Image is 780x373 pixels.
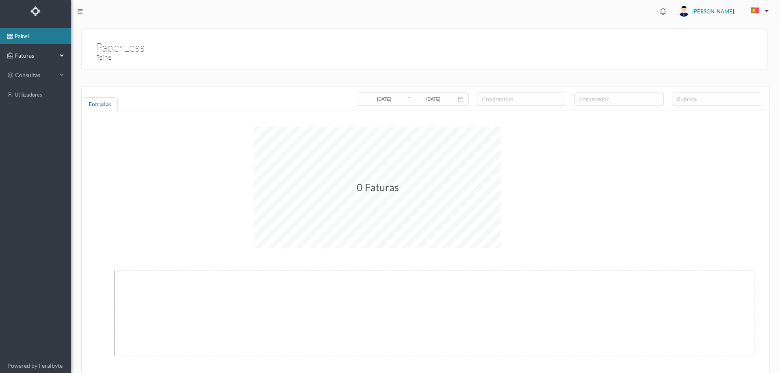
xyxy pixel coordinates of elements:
[77,9,83,14] i: icon: menu-fold
[579,95,655,103] div: fornecedor
[677,95,753,103] div: rubrica
[744,4,772,17] button: PT
[96,52,429,63] h3: Painel
[15,71,56,79] span: consultas
[482,95,558,103] div: condomínio
[30,6,41,16] img: Logo
[362,95,407,103] input: Data inicial
[411,95,456,103] input: Data final
[458,96,464,102] i: icon: calendar
[96,39,145,42] h1: PaperLess
[13,52,58,60] span: Faturas
[678,6,689,17] img: user_titan3.af2715ee.jpg
[82,97,118,114] div: Entradas
[357,181,399,193] span: 0 Faturas
[658,6,668,17] i: icon: bell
